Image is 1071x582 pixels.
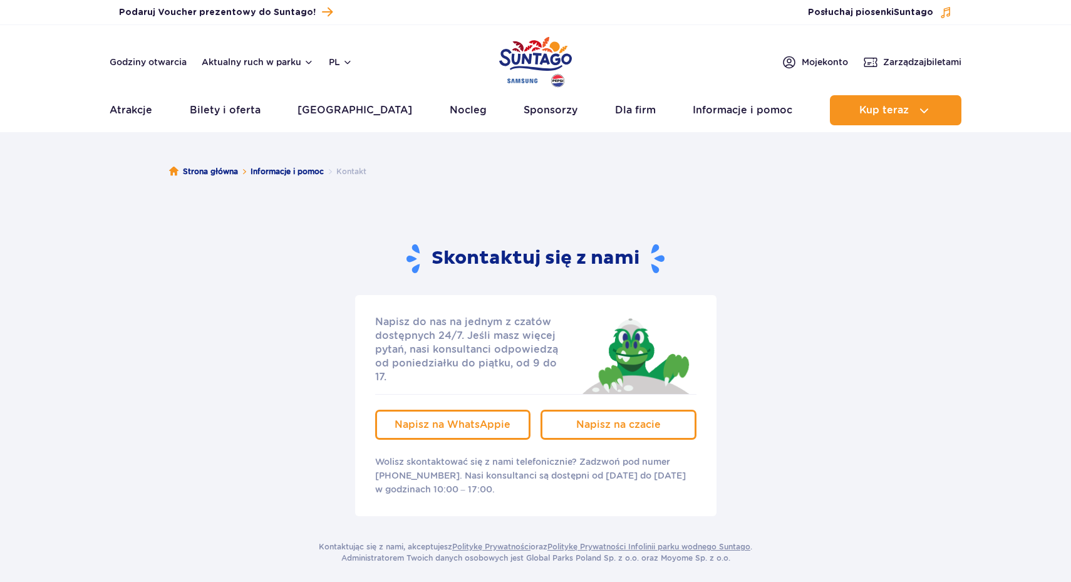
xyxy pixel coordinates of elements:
[406,243,665,275] h2: Skontaktuj się z nami
[693,95,792,125] a: Informacje i pomoc
[524,95,577,125] a: Sponsorzy
[190,95,261,125] a: Bilety i oferta
[375,455,696,496] p: Wolisz skontaktować się z nami telefonicznie? Zadzwoń pod numer [PHONE_NUMBER]. Nasi konsultanci ...
[110,56,187,68] a: Godziny otwarcia
[499,31,572,89] a: Park of Poland
[319,541,752,564] p: Kontaktując się z nami, akceptujesz oraz . Administratorem Twoich danych osobowych jest Global Pa...
[324,165,366,178] li: Kontakt
[110,95,152,125] a: Atrakcje
[450,95,487,125] a: Nocleg
[808,6,952,19] button: Posłuchaj piosenkiSuntago
[830,95,961,125] button: Kup teraz
[574,315,696,394] img: Jay
[395,418,510,430] span: Napisz na WhatsAppie
[452,542,530,551] a: Politykę Prywatności
[251,165,324,178] a: Informacje i pomoc
[883,56,961,68] span: Zarządzaj biletami
[863,55,961,70] a: Zarządzajbiletami
[547,542,750,551] a: Politykę Prywatności Infolinii parku wodnego Suntago
[119,6,316,19] span: Podaruj Voucher prezentowy do Suntago!
[808,6,933,19] span: Posłuchaj piosenki
[802,56,848,68] span: Moje konto
[297,95,412,125] a: [GEOGRAPHIC_DATA]
[375,410,531,440] a: Napisz na WhatsAppie
[782,55,848,70] a: Mojekonto
[615,95,656,125] a: Dla firm
[375,315,571,384] p: Napisz do nas na jednym z czatów dostępnych 24/7. Jeśli masz więcej pytań, nasi konsultanci odpow...
[169,165,238,178] a: Strona główna
[894,8,933,17] span: Suntago
[541,410,696,440] a: Napisz na czacie
[119,4,333,21] a: Podaruj Voucher prezentowy do Suntago!
[329,56,353,68] button: pl
[576,418,661,430] span: Napisz na czacie
[859,105,909,116] span: Kup teraz
[202,57,314,67] button: Aktualny ruch w parku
